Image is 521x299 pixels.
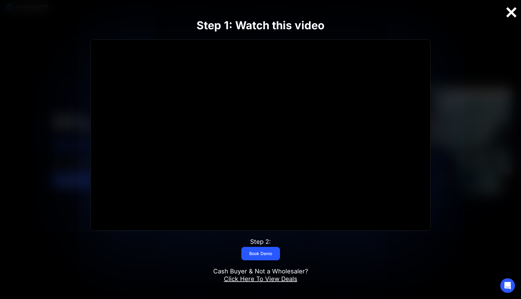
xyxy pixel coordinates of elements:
[224,275,297,283] a: Click Here To View Deals
[250,238,271,246] div: Step 2:
[500,278,515,293] div: Open Intercom Messenger
[213,268,308,283] div: Cash Buyer & Not a Wholesaler?
[197,19,324,32] strong: Step 1: Watch this video
[241,247,280,260] a: Book Demo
